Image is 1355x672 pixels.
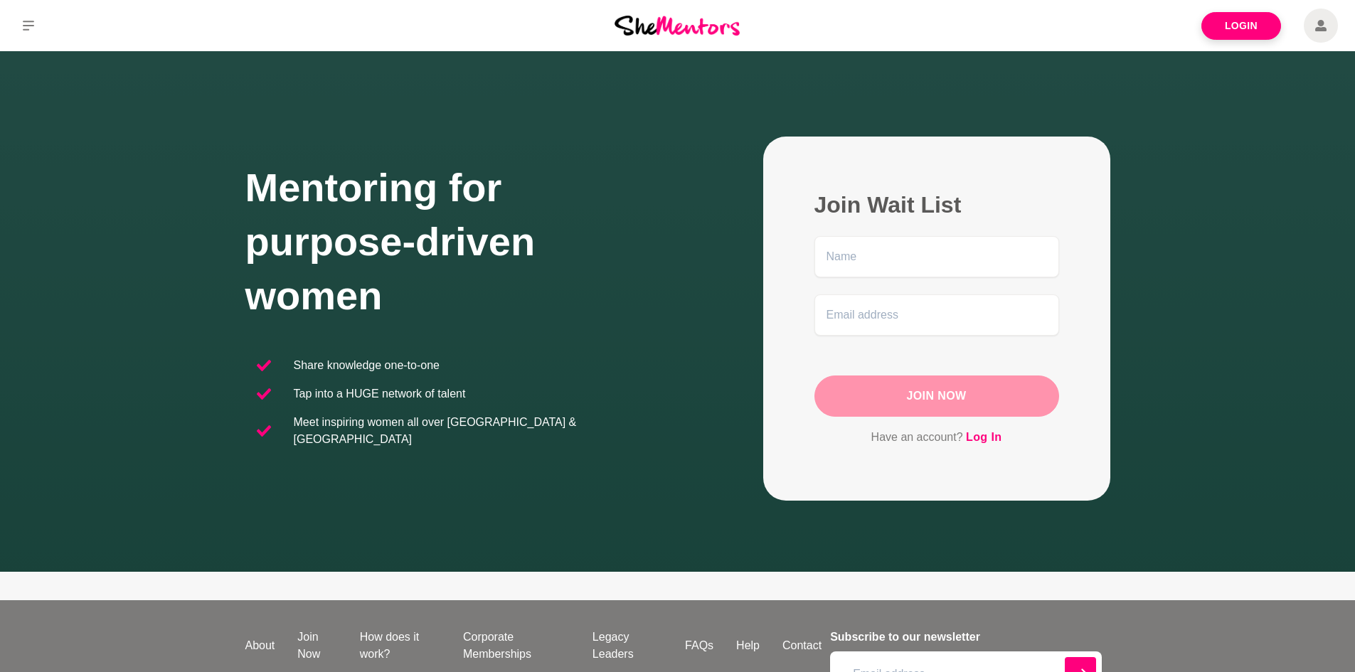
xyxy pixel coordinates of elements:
img: She Mentors Logo [615,16,740,35]
a: Help [725,637,771,654]
a: Log In [966,428,1001,447]
h2: Join Wait List [814,191,1059,219]
a: How does it work? [349,629,452,663]
a: Contact [771,637,833,654]
input: Name [814,236,1059,277]
p: Share knowledge one-to-one [294,357,440,374]
a: FAQs [674,637,725,654]
a: Join Now [286,629,348,663]
a: Legacy Leaders [581,629,674,663]
a: Login [1201,12,1281,40]
p: Have an account? [814,428,1059,447]
h4: Subscribe to our newsletter [830,629,1101,646]
p: Tap into a HUGE network of talent [294,385,466,402]
h1: Mentoring for purpose-driven women [245,161,678,323]
a: Corporate Memberships [452,629,581,663]
a: About [234,637,287,654]
p: Meet inspiring women all over [GEOGRAPHIC_DATA] & [GEOGRAPHIC_DATA] [294,414,666,448]
input: Email address [814,294,1059,336]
